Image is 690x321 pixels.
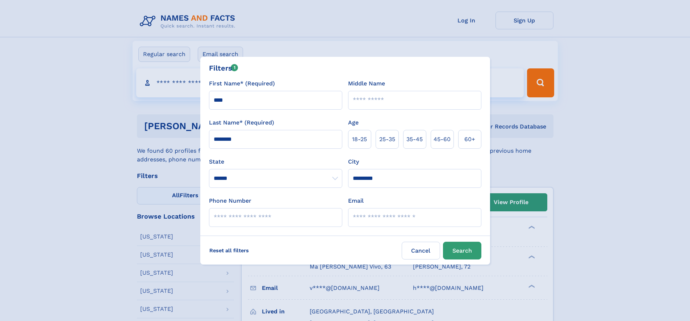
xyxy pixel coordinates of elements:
[406,135,423,144] span: 35‑45
[464,135,475,144] span: 60+
[348,79,385,88] label: Middle Name
[402,242,440,259] label: Cancel
[379,135,395,144] span: 25‑35
[443,242,481,259] button: Search
[209,118,274,127] label: Last Name* (Required)
[352,135,367,144] span: 18‑25
[209,79,275,88] label: First Name* (Required)
[348,197,364,205] label: Email
[209,157,342,166] label: State
[209,63,238,73] div: Filters
[348,118,359,127] label: Age
[348,157,359,166] label: City
[209,197,251,205] label: Phone Number
[205,242,254,259] label: Reset all filters
[434,135,451,144] span: 45‑60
